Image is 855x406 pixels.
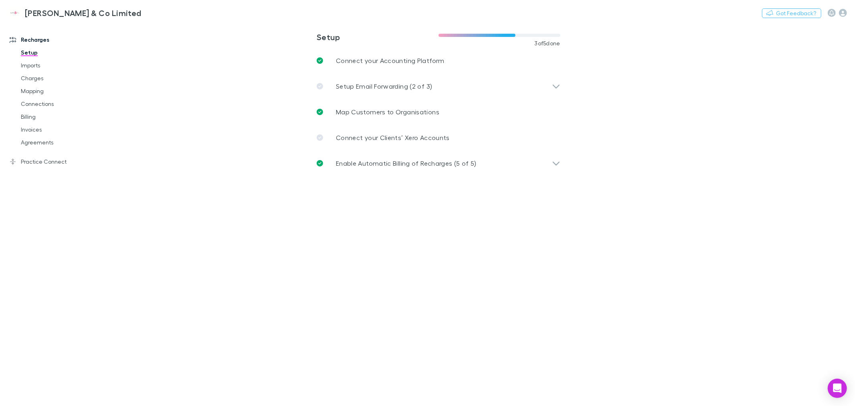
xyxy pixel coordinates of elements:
p: Connect your Clients’ Xero Accounts [336,133,450,142]
a: Connections [13,97,111,110]
a: Practice Connect [2,155,111,168]
p: Connect your Accounting Platform [336,56,445,65]
h3: Setup [317,32,439,42]
a: Charges [13,72,111,85]
p: Enable Automatic Billing of Recharges (5 of 5) [336,158,477,168]
a: Invoices [13,123,111,136]
div: Enable Automatic Billing of Recharges (5 of 5) [310,150,567,176]
a: Map Customers to Organisations [310,99,567,125]
a: Billing [13,110,111,123]
a: Recharges [2,33,111,46]
h3: [PERSON_NAME] & Co Limited [25,8,141,18]
div: Open Intercom Messenger [828,379,847,398]
button: Got Feedback? [762,8,821,18]
a: Connect your Clients’ Xero Accounts [310,125,567,150]
a: Mapping [13,85,111,97]
span: 3 of 5 done [534,40,560,47]
a: Agreements [13,136,111,149]
a: [PERSON_NAME] & Co Limited [3,3,146,22]
a: Imports [13,59,111,72]
p: Map Customers to Organisations [336,107,439,117]
a: Connect your Accounting Platform [310,48,567,73]
img: Epplett & Co Limited's Logo [8,8,22,18]
div: Setup Email Forwarding (2 of 3) [310,73,567,99]
p: Setup Email Forwarding (2 of 3) [336,81,432,91]
a: Setup [13,46,111,59]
